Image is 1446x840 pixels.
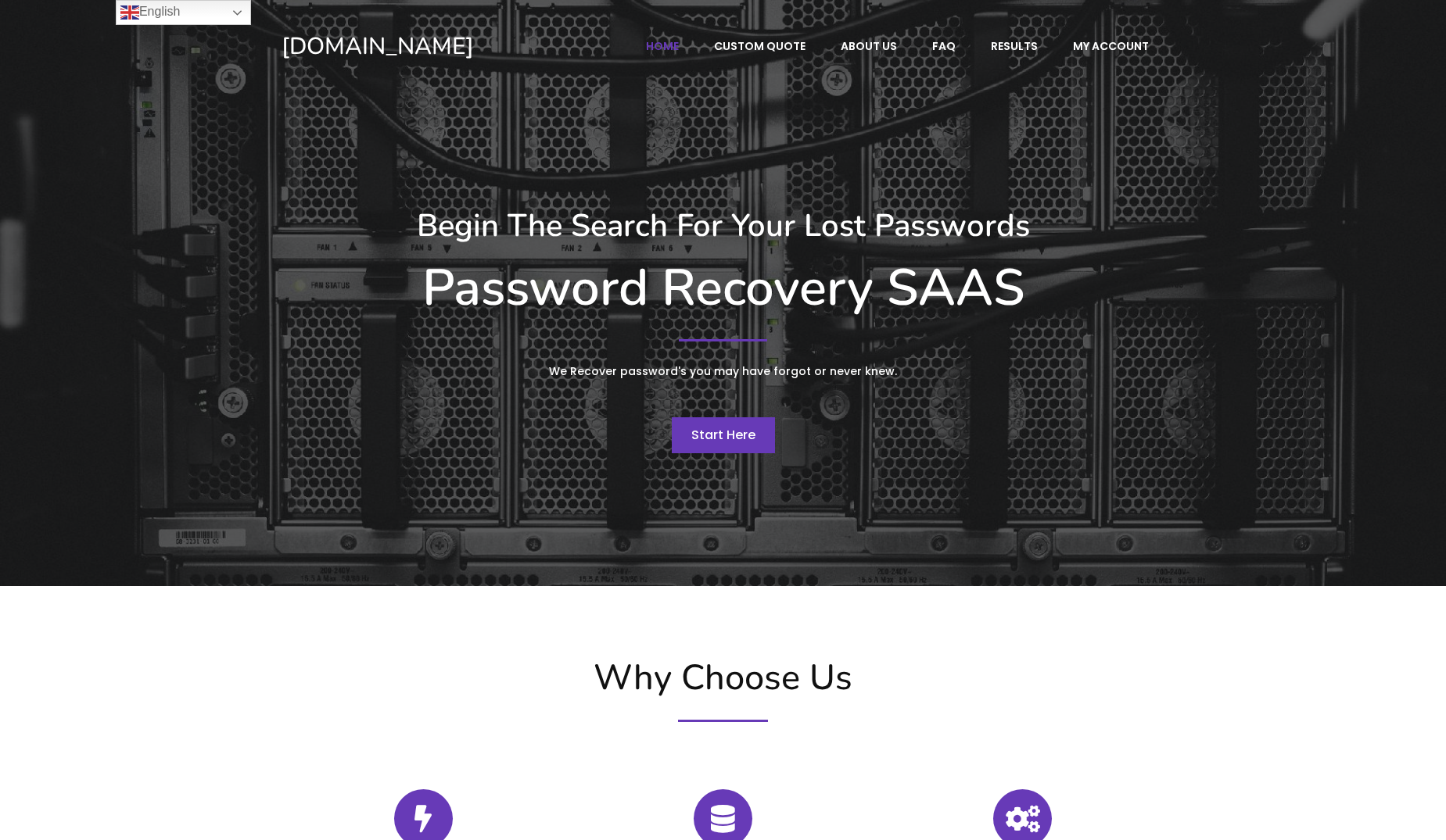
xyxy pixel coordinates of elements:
[120,3,139,22] img: en
[932,39,956,53] span: FAQ
[1057,31,1165,61] a: My account
[1073,39,1149,53] span: My account
[282,258,1165,319] h1: Password Recovery SAAS
[714,39,806,53] span: Custom Quote
[630,31,695,61] a: Home
[282,207,1165,245] h3: Begin The Search For Your Lost Passwords
[274,657,1173,699] h2: Why Choose Us
[841,39,897,53] span: About Us
[672,417,775,453] a: Start Here
[430,362,1017,381] p: We Recover password's you may have forgot or never knew.
[282,31,581,62] a: [DOMAIN_NAME]
[691,426,755,444] span: Start Here
[646,39,679,53] span: Home
[916,31,972,61] a: FAQ
[991,39,1038,53] span: Results
[974,31,1054,61] a: Results
[698,31,822,61] a: Custom Quote
[824,31,913,61] a: About Us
